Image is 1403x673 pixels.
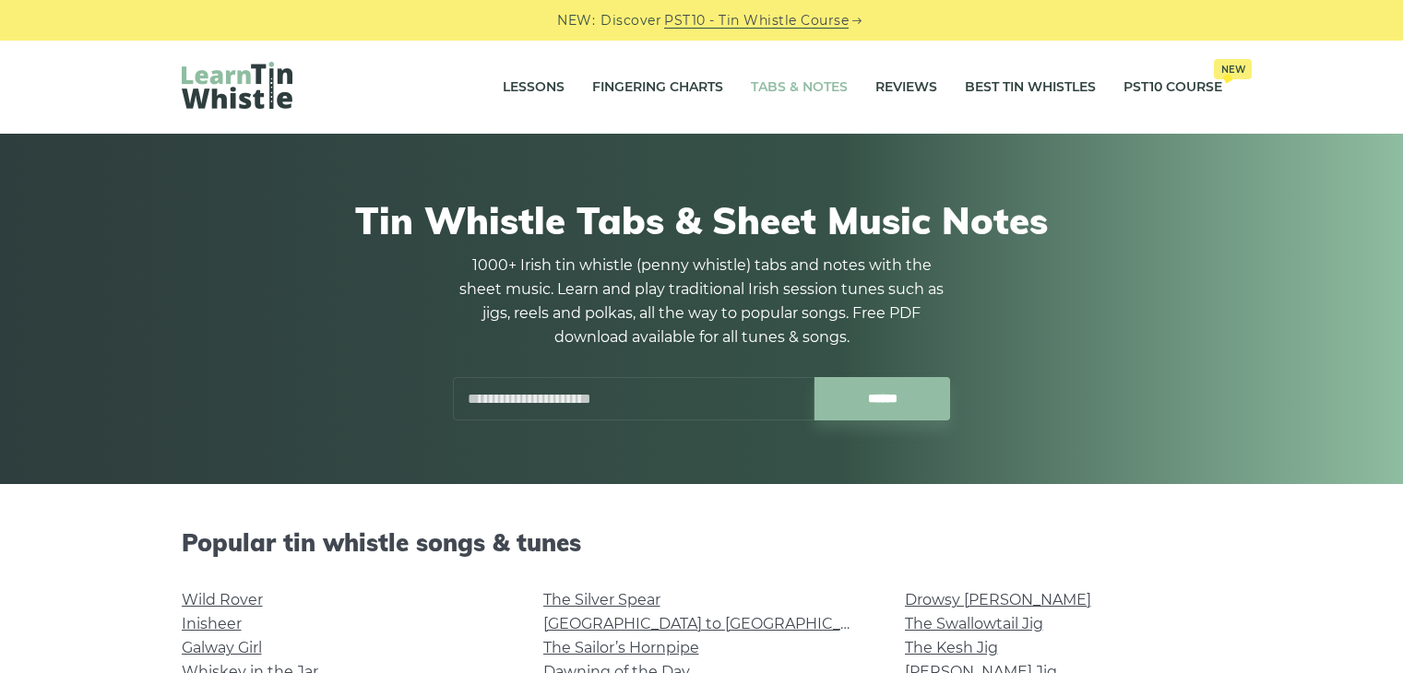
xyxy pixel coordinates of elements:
a: Reviews [875,65,937,111]
a: Galway Girl [182,639,262,656]
a: [GEOGRAPHIC_DATA] to [GEOGRAPHIC_DATA] [543,615,884,632]
a: Fingering Charts [592,65,723,111]
a: Best Tin Whistles [965,65,1096,111]
a: Wild Rover [182,591,263,608]
a: Tabs & Notes [751,65,848,111]
a: The Swallowtail Jig [905,615,1043,632]
p: 1000+ Irish tin whistle (penny whistle) tabs and notes with the sheet music. Learn and play tradi... [453,254,951,349]
h2: Popular tin whistle songs & tunes [182,528,1222,557]
a: PST10 CourseNew [1124,65,1222,111]
a: The Silver Spear [543,591,660,608]
a: The Kesh Jig [905,639,998,656]
a: Inisheer [182,615,242,632]
a: The Sailor’s Hornpipe [543,639,699,656]
a: Drowsy [PERSON_NAME] [905,591,1091,608]
img: LearnTinWhistle.com [182,62,292,109]
a: Lessons [503,65,565,111]
span: New [1214,59,1252,79]
h1: Tin Whistle Tabs & Sheet Music Notes [182,198,1222,242]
